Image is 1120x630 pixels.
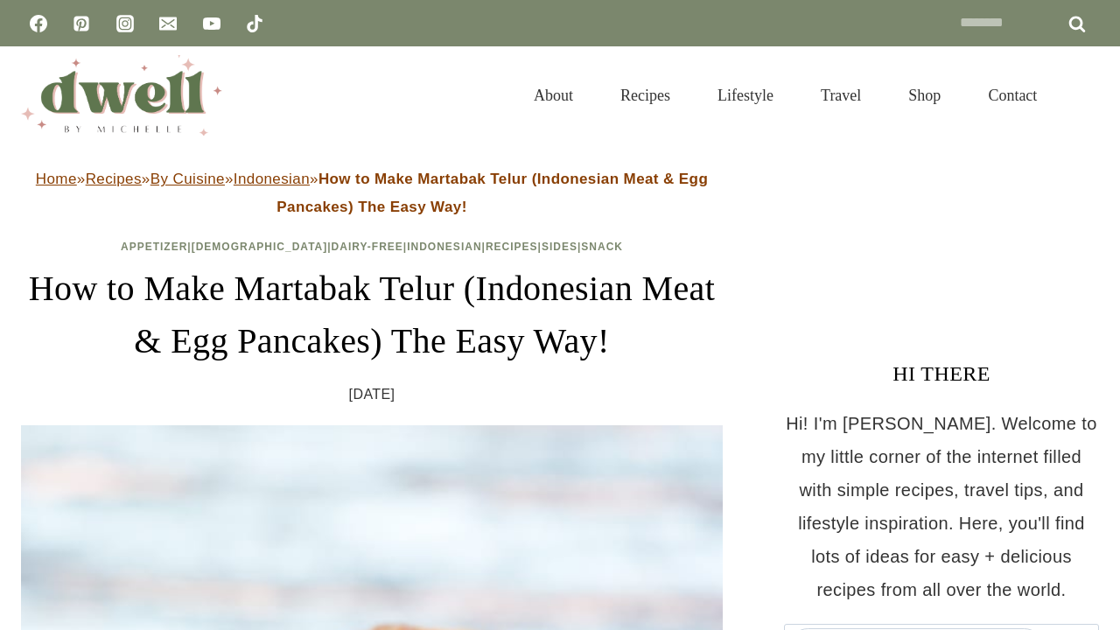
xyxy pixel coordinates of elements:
p: Hi! I'm [PERSON_NAME]. Welcome to my little corner of the internet filled with simple recipes, tr... [784,407,1099,606]
a: About [510,65,597,126]
a: Recipes [486,241,538,253]
a: [DEMOGRAPHIC_DATA] [192,241,328,253]
nav: Primary Navigation [510,65,1060,126]
button: View Search Form [1069,80,1099,110]
h1: How to Make Martabak Telur (Indonesian Meat & Egg Pancakes) The Easy Way! [21,262,723,367]
a: TikTok [237,6,272,41]
a: Indonesian [234,171,310,187]
a: Appetizer [121,241,187,253]
a: Contact [964,65,1060,126]
a: Travel [797,65,885,126]
a: Dairy-Free [332,241,403,253]
a: Facebook [21,6,56,41]
span: » » » » [36,171,708,215]
a: Recipes [86,171,142,187]
a: Pinterest [64,6,99,41]
a: Lifestyle [694,65,797,126]
a: Email [150,6,185,41]
h3: HI THERE [784,358,1099,389]
a: Home [36,171,77,187]
a: By Cuisine [150,171,225,187]
a: Recipes [597,65,694,126]
a: YouTube [194,6,229,41]
img: DWELL by michelle [21,55,222,136]
a: Instagram [108,6,143,41]
a: Shop [885,65,964,126]
a: Sides [542,241,577,253]
strong: How to Make Martabak Telur (Indonesian Meat & Egg Pancakes) The Easy Way! [276,171,708,215]
a: Snack [581,241,623,253]
time: [DATE] [349,381,395,408]
a: Indonesian [407,241,481,253]
span: | | | | | | [121,241,623,253]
